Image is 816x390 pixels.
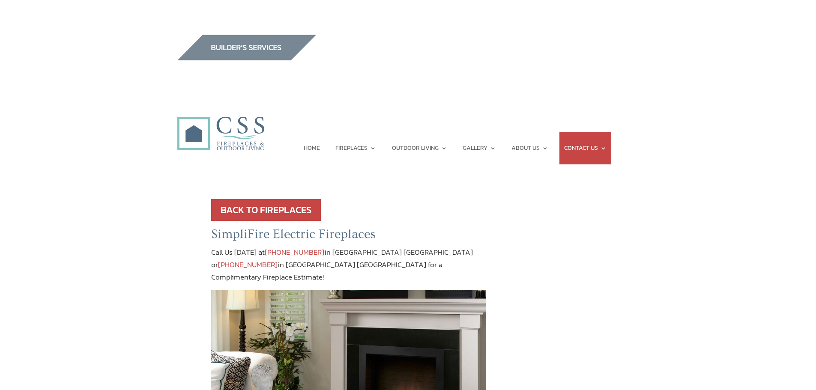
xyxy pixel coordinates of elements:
[177,52,317,63] a: builder services construction supply
[304,132,320,164] a: HOME
[392,132,447,164] a: OUTDOOR LIVING
[177,93,264,155] img: CSS Fireplaces & Outdoor Living (Formerly Construction Solutions & Supply)- Jacksonville Ormond B...
[218,259,278,270] a: [PHONE_NUMBER]
[511,132,548,164] a: ABOUT US
[211,246,486,291] p: Call Us [DATE] at in [GEOGRAPHIC_DATA] [GEOGRAPHIC_DATA] or in [GEOGRAPHIC_DATA] [GEOGRAPHIC_DATA...
[265,247,324,258] a: [PHONE_NUMBER]
[211,226,486,246] h2: SimpliFire Electric Fireplaces
[211,199,321,221] a: BACK TO FIREPLACES
[564,132,607,164] a: CONTACT US
[177,35,317,60] img: builders_btn
[463,132,496,164] a: GALLERY
[335,132,376,164] a: FIREPLACES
